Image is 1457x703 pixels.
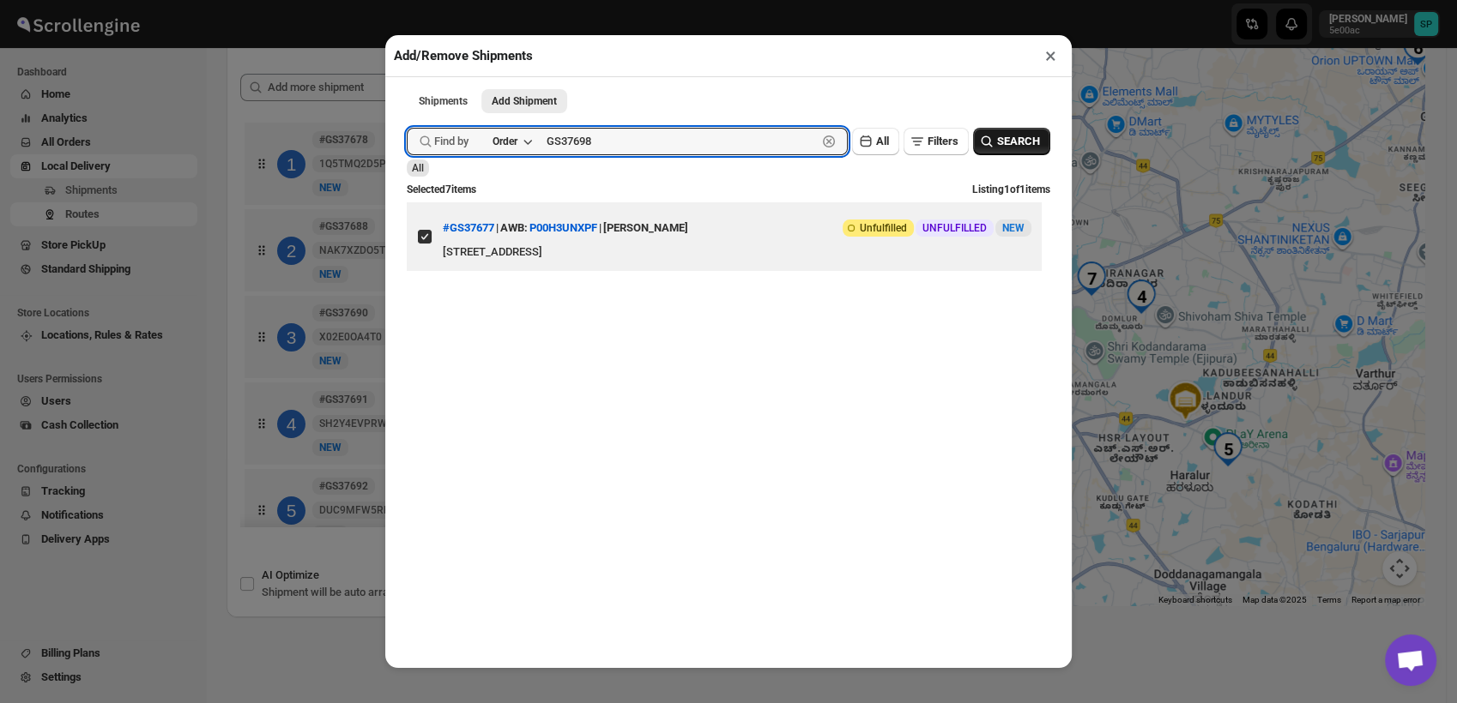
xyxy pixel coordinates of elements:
[500,219,528,237] span: AWB:
[1385,634,1436,686] div: Open chat
[412,162,424,174] span: All
[928,135,958,147] span: Filters
[820,133,837,150] button: Clear
[443,213,688,243] div: | |
[493,135,517,148] div: Order
[997,133,1040,150] span: SEARCH
[227,60,819,533] div: Selected Shipments
[407,183,476,195] span: Selected 7 items
[529,221,597,234] button: P00H3UNXPF
[492,94,557,108] span: Add Shipment
[443,221,494,234] button: #GS37677
[434,133,469,150] span: Find by
[922,221,987,235] span: UNFULFILLED
[973,128,1050,155] button: SEARCH
[443,243,1031,261] div: [STREET_ADDRESS]
[603,213,688,243] div: [PERSON_NAME]
[419,94,468,108] span: Shipments
[904,128,969,155] button: Filters
[482,129,541,153] button: Order
[876,135,889,147] span: All
[1002,222,1025,234] span: NEW
[972,183,1050,195] span: Listing 1 of 1 items
[394,47,533,64] h2: Add/Remove Shipments
[852,128,899,155] button: All
[547,128,817,155] input: Enter value here
[860,221,907,235] span: Unfulfilled
[1038,44,1063,68] button: ×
